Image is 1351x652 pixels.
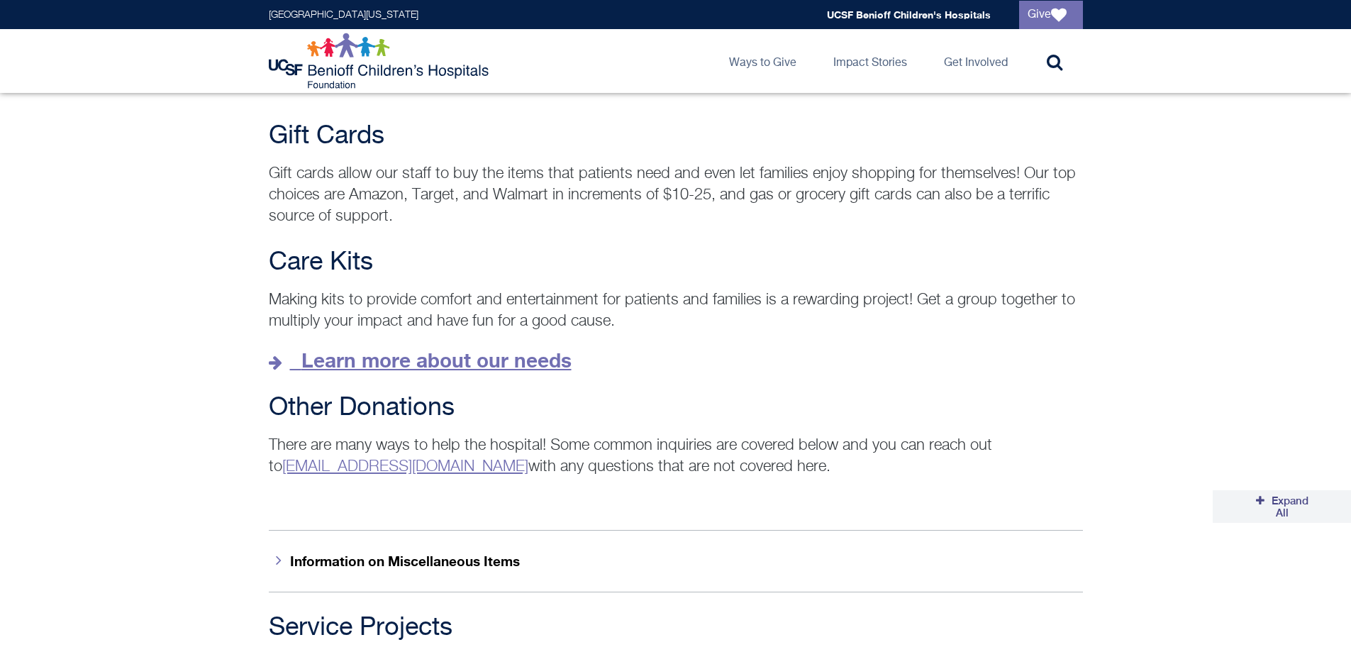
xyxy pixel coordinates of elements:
[269,248,1083,277] h2: Care Kits
[269,394,1083,422] h2: Other Donations
[269,33,492,89] img: Logo for UCSF Benioff Children's Hospitals Foundation
[269,163,1083,227] p: Gift cards allow our staff to buy the items that patients need and even let families enjoy shoppi...
[269,10,418,20] a: [GEOGRAPHIC_DATA][US_STATE]
[1019,1,1083,29] a: Give
[718,29,808,93] a: Ways to Give
[269,352,572,372] a: Learn more about our needs
[301,348,572,372] strong: Learn more about our needs
[1272,494,1308,519] span: Expand All
[822,29,918,93] a: Impact Stories
[269,435,1083,477] p: There are many ways to help the hospital! Some common inquiries are covered below and you can rea...
[269,122,1083,150] h2: Gift Cards
[269,289,1083,332] p: Making kits to provide comfort and entertainment for patients and families is a rewarding project...
[1213,490,1351,523] button: Collapse All Accordions
[933,29,1019,93] a: Get Involved
[269,530,1083,592] button: Information on Miscellaneous Items
[269,614,1083,642] h2: Service Projects
[282,459,528,475] a: donategoods.BCH@ucsf.edu
[827,9,991,21] a: UCSF Benioff Children's Hospitals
